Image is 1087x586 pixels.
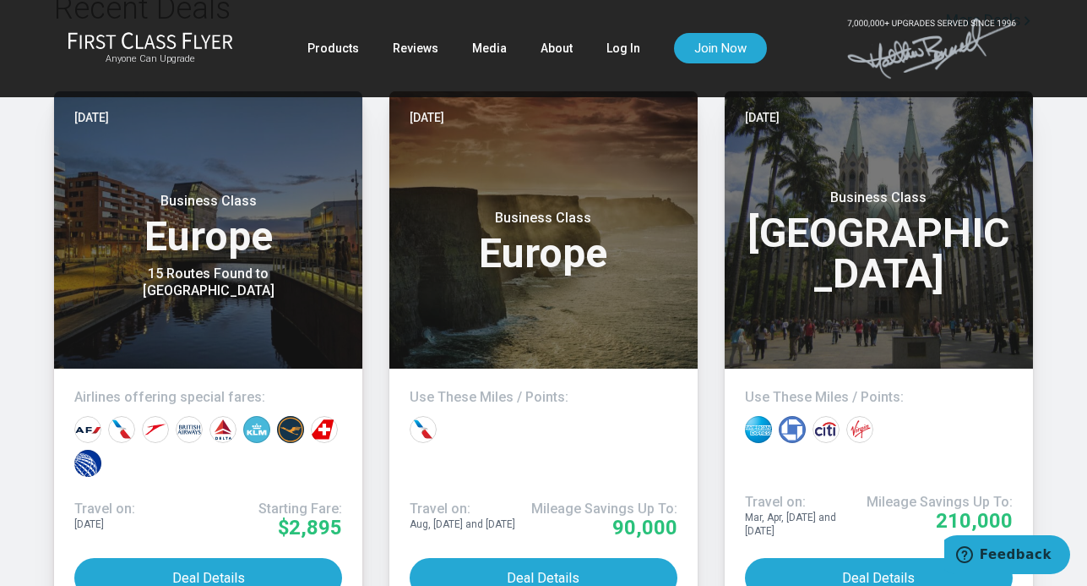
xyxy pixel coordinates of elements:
[209,416,236,443] div: Delta Airlines
[779,416,806,443] div: Chase points
[108,416,135,443] div: American Airlines
[103,193,314,210] small: Business Class
[410,416,437,443] div: American miles
[438,210,649,227] small: Business Class
[74,389,342,406] h4: Airlines offering special fares:
[307,33,359,63] a: Products
[74,416,101,443] div: Air France
[74,108,109,127] time: [DATE]
[944,535,1070,578] iframe: Opens a widget where you can find more information
[74,450,101,477] div: United
[68,31,233,49] img: First Class Flyer
[393,33,438,63] a: Reviews
[813,416,840,443] div: Citi points
[846,416,873,443] div: Virgin Atlantic miles
[541,33,573,63] a: About
[745,108,780,127] time: [DATE]
[606,33,640,63] a: Log In
[745,389,1013,406] h4: Use These Miles / Points:
[142,416,169,443] div: Austrian Airlines‎
[472,33,507,63] a: Media
[674,33,767,63] a: Join Now
[243,416,270,443] div: KLM
[773,189,984,206] small: Business Class
[68,31,233,65] a: First Class FlyerAnyone Can Upgrade
[410,108,444,127] time: [DATE]
[311,416,338,443] div: Swiss
[176,416,203,443] div: British Airways
[68,53,233,65] small: Anyone Can Upgrade
[745,416,772,443] div: Amex points
[74,193,342,257] h3: Europe
[103,266,314,299] div: 15 Routes Found to [GEOGRAPHIC_DATA]
[277,416,304,443] div: Lufthansa
[410,389,677,406] h4: Use These Miles / Points:
[745,189,1013,294] h3: [GEOGRAPHIC_DATA]
[410,210,677,274] h3: Europe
